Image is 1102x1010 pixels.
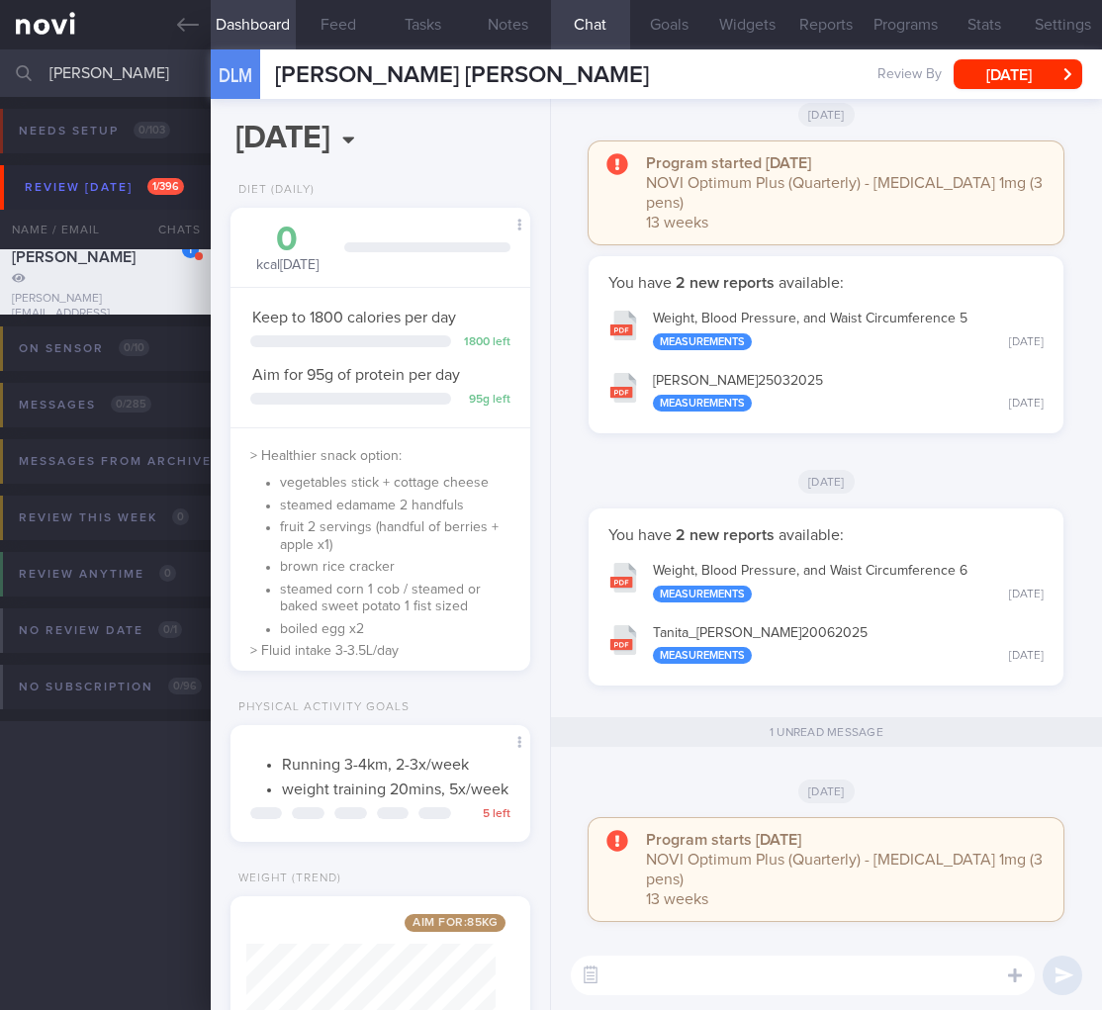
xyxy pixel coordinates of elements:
span: 1 / 396 [147,178,184,195]
span: Aim for 95g of protein per day [252,367,460,383]
div: DLM [206,38,265,114]
div: On sensor [14,335,154,362]
span: 0 / 103 [134,122,170,138]
span: 0 / 1 [158,621,182,638]
div: No review date [14,617,187,644]
div: 0 [250,223,324,257]
div: kcal [DATE] [250,223,324,275]
div: Measurements [653,647,752,664]
div: Measurements [653,395,752,412]
div: Measurements [653,333,752,350]
button: [DATE] [954,59,1082,89]
span: 13 weeks [646,215,708,230]
div: 95 g left [461,393,510,408]
span: 0 / 10 [119,339,149,356]
strong: 2 new reports [672,527,779,543]
div: Messages from Archived [14,448,259,475]
span: 0 [159,565,176,582]
div: [DATE] [1009,335,1044,350]
div: 1800 left [461,335,510,350]
p: You have available: [608,273,1044,293]
span: 0 / 285 [111,396,151,413]
li: steamed corn 1 cob / steamed or baked sweet potato 1 fist sized [280,577,510,616]
span: 13 weeks [646,891,708,907]
div: Weight (Trend) [230,872,341,886]
button: Tanita_[PERSON_NAME]20062025 Measurements [DATE] [598,612,1054,675]
div: Diet (Daily) [230,183,315,198]
span: Aim for: 85 kg [405,914,505,932]
span: [PERSON_NAME] [PERSON_NAME] [275,63,649,87]
div: Review this week [14,505,194,531]
div: [PERSON_NAME][EMAIL_ADDRESS][PERSON_NAME][DOMAIN_NAME] [12,292,199,336]
li: brown rice cracker [280,554,510,577]
li: vegetables stick + cottage cheese [280,470,510,493]
div: [DATE] [1009,649,1044,664]
span: Review By [877,66,942,84]
strong: Program starts [DATE] [646,832,801,848]
span: 0 [172,508,189,525]
div: No subscription [14,674,207,700]
span: > Fluid intake 3-3.5L/day [250,644,399,658]
div: [PERSON_NAME] 25032025 [653,373,1044,413]
div: Physical Activity Goals [230,700,410,715]
div: [DATE] [1009,588,1044,602]
strong: 2 new reports [672,275,779,291]
p: You have available: [608,525,1044,545]
div: Chats [132,210,211,249]
div: Weight, Blood Pressure, and Waist Circumference 5 [653,311,1044,350]
li: steamed edamame 2 handfuls [280,493,510,515]
span: 0 / 96 [168,678,202,694]
div: [DATE] [1009,397,1044,412]
li: boiled egg x2 [280,616,510,639]
span: [DATE] [798,470,855,494]
span: [DATE] [798,103,855,127]
span: [DATE] [798,780,855,803]
li: Running 3-4km, 2-3x/week [282,750,508,775]
div: Tanita_ [PERSON_NAME] 20062025 [653,625,1044,665]
span: NOVI Optimum Plus (Quarterly) - [MEDICAL_DATA] 1mg (3 pens) [646,175,1043,211]
div: Messages [14,392,156,418]
div: 5 left [461,807,510,822]
div: Review anytime [14,561,181,588]
div: Weight, Blood Pressure, and Waist Circumference 6 [653,563,1044,602]
div: Measurements [653,586,752,602]
li: fruit 2 servings (handful of berries + apple x1) [280,514,510,554]
div: Needs setup [14,118,175,144]
button: Weight, Blood Pressure, and Waist Circumference 6 Measurements [DATE] [598,550,1054,612]
li: weight training 20mins, 5x/week [282,775,508,799]
div: Review [DATE] [20,174,189,201]
div: 1 [182,241,199,258]
span: NOVI Optimum Plus (Quarterly) - [MEDICAL_DATA] 1mg (3 pens) [646,852,1043,887]
span: Keep to 1800 calories per day [252,310,456,325]
span: > Healthier snack option: [250,449,402,463]
button: Weight, Blood Pressure, and Waist Circumference 5 Measurements [DATE] [598,298,1054,360]
button: [PERSON_NAME]25032025 Measurements [DATE] [598,360,1054,422]
strong: Program started [DATE] [646,155,811,171]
